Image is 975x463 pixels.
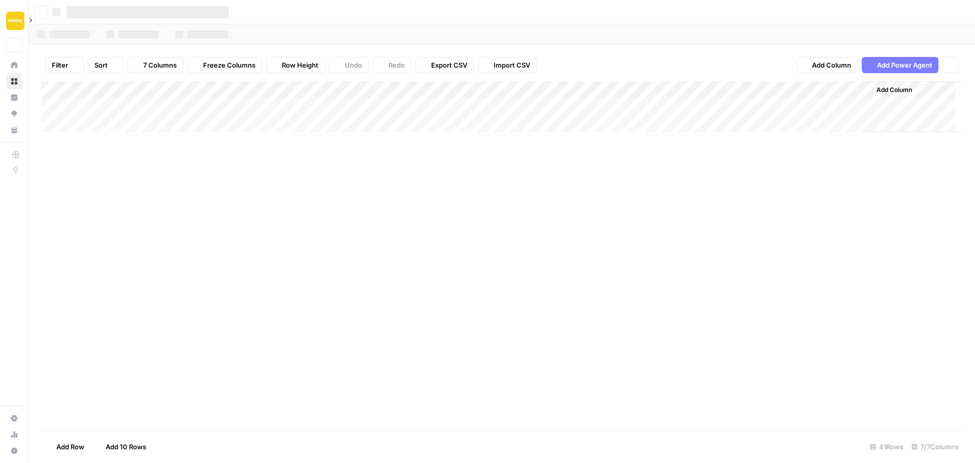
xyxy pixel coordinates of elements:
a: Home [6,57,22,73]
button: Sort [88,57,123,73]
a: Usage [6,426,22,443]
a: Settings [6,410,22,426]
button: Export CSV [415,57,474,73]
button: Help + Support [6,443,22,459]
span: Add Row [56,442,84,452]
span: Add Power Agent [877,60,932,70]
a: Opportunities [6,106,22,122]
button: Import CSV [478,57,537,73]
span: Import CSV [494,60,530,70]
button: Undo [329,57,369,73]
span: Freeze Columns [203,60,255,70]
span: Add Column [812,60,851,70]
button: Row Height [266,57,325,73]
a: Insights [6,89,22,106]
button: Freeze Columns [187,57,262,73]
button: Redo [373,57,411,73]
div: 7/7 Columns [907,439,963,455]
button: Add Power Agent [862,57,938,73]
button: Add Column [863,83,916,97]
div: 41 Rows [866,439,907,455]
button: 7 Columns [127,57,183,73]
span: Redo [388,60,405,70]
button: Filter [45,57,84,73]
span: Add 10 Rows [106,442,146,452]
a: Browse [6,73,22,89]
span: Export CSV [431,60,467,70]
span: Filter [52,60,68,70]
a: Your Data [6,122,22,138]
span: 7 Columns [143,60,177,70]
button: Add 10 Rows [90,439,152,455]
span: Add Column [876,85,912,95]
button: Add Column [796,57,858,73]
button: Add Row [41,439,90,455]
span: Undo [345,60,362,70]
img: Sunday Lawn Care Logo [6,12,24,30]
button: Workspace: Sunday Lawn Care [6,8,22,34]
span: Row Height [282,60,318,70]
span: Sort [94,60,108,70]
